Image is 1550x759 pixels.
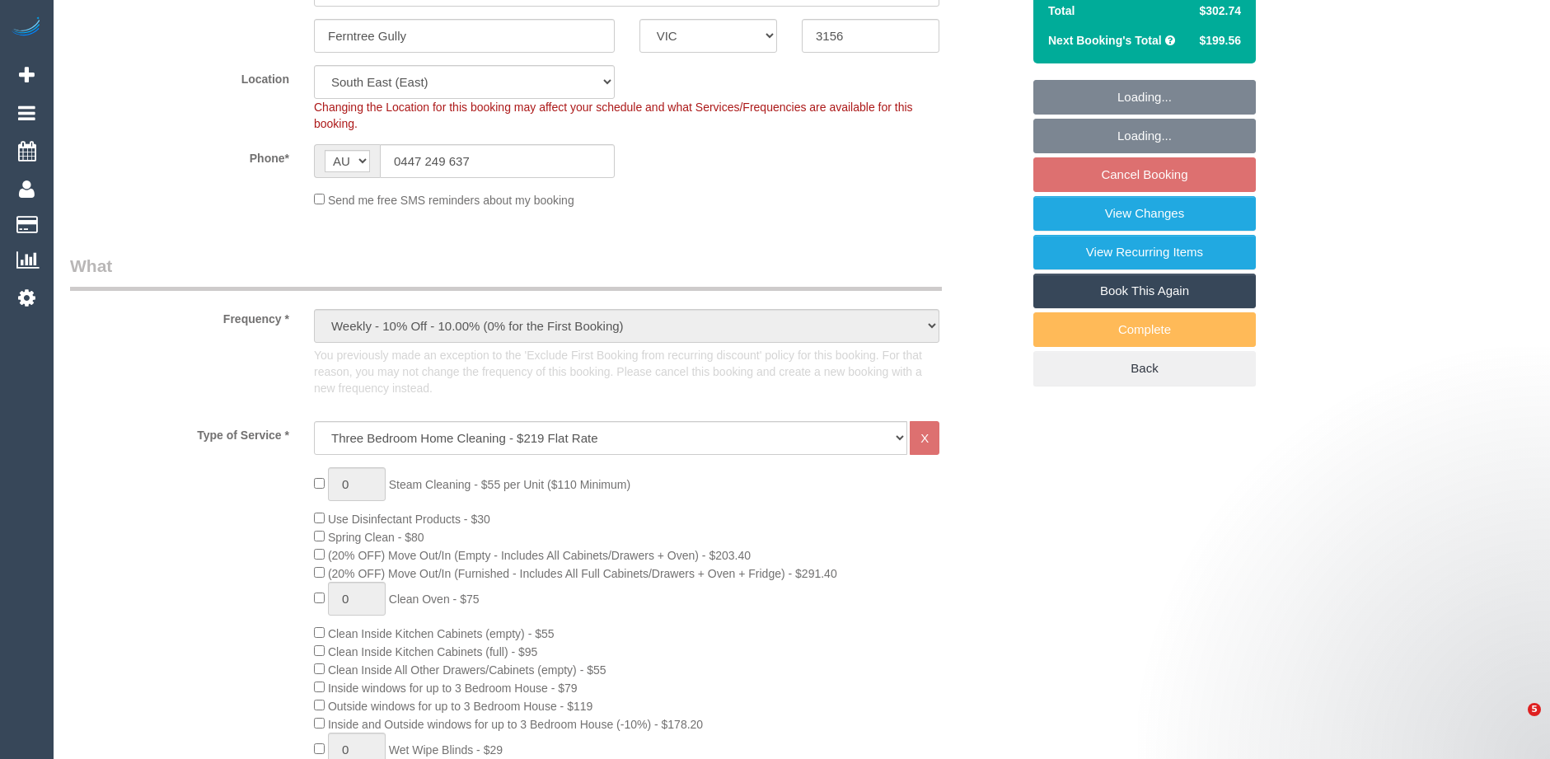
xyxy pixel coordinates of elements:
span: Spring Clean - $80 [328,531,424,544]
legend: What [70,254,942,291]
span: 5 [1528,703,1541,716]
iframe: Intercom live chat [1494,703,1534,743]
a: View Recurring Items [1033,235,1256,269]
span: Changing the Location for this booking may affect your schedule and what Services/Frequencies are... [314,101,913,130]
span: $199.56 [1199,34,1241,47]
img: Automaid Logo [10,16,43,40]
span: Clean Inside Kitchen Cabinets (full) - $95 [328,645,537,658]
span: Clean Inside Kitchen Cabinets (empty) - $55 [328,627,555,640]
span: (20% OFF) Move Out/In (Empty - Includes All Cabinets/Drawers + Oven) - $203.40 [328,549,751,562]
strong: Next Booking's Total [1048,34,1162,47]
span: Clean Inside All Other Drawers/Cabinets (empty) - $55 [328,663,606,677]
span: Clean Oven - $75 [389,593,480,606]
input: Suburb* [314,19,615,53]
span: $302.74 [1199,4,1241,17]
span: Wet Wipe Blinds - $29 [389,743,503,757]
span: (20% OFF) Move Out/In (Furnished - Includes All Full Cabinets/Drawers + Oven + Fridge) - $291.40 [328,567,837,580]
a: Back [1033,351,1256,386]
label: Location [58,65,302,87]
strong: Total [1048,4,1075,17]
a: Book This Again [1033,274,1256,308]
span: Outside windows for up to 3 Bedroom House - $119 [328,700,592,713]
span: Steam Cleaning - $55 per Unit ($110 Minimum) [389,478,630,491]
label: Type of Service * [58,421,302,443]
span: Use Disinfectant Products - $30 [328,513,490,526]
span: Inside and Outside windows for up to 3 Bedroom House (-10%) - $178.20 [328,718,703,731]
label: Phone* [58,144,302,166]
span: Send me free SMS reminders about my booking [328,194,574,207]
a: View Changes [1033,196,1256,231]
input: Post Code* [802,19,939,53]
label: Frequency * [58,305,302,327]
input: Phone* [380,144,615,178]
p: You previously made an exception to the 'Exclude First Booking from recurring discount' policy fo... [314,347,939,396]
span: Inside windows for up to 3 Bedroom House - $79 [328,682,578,695]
